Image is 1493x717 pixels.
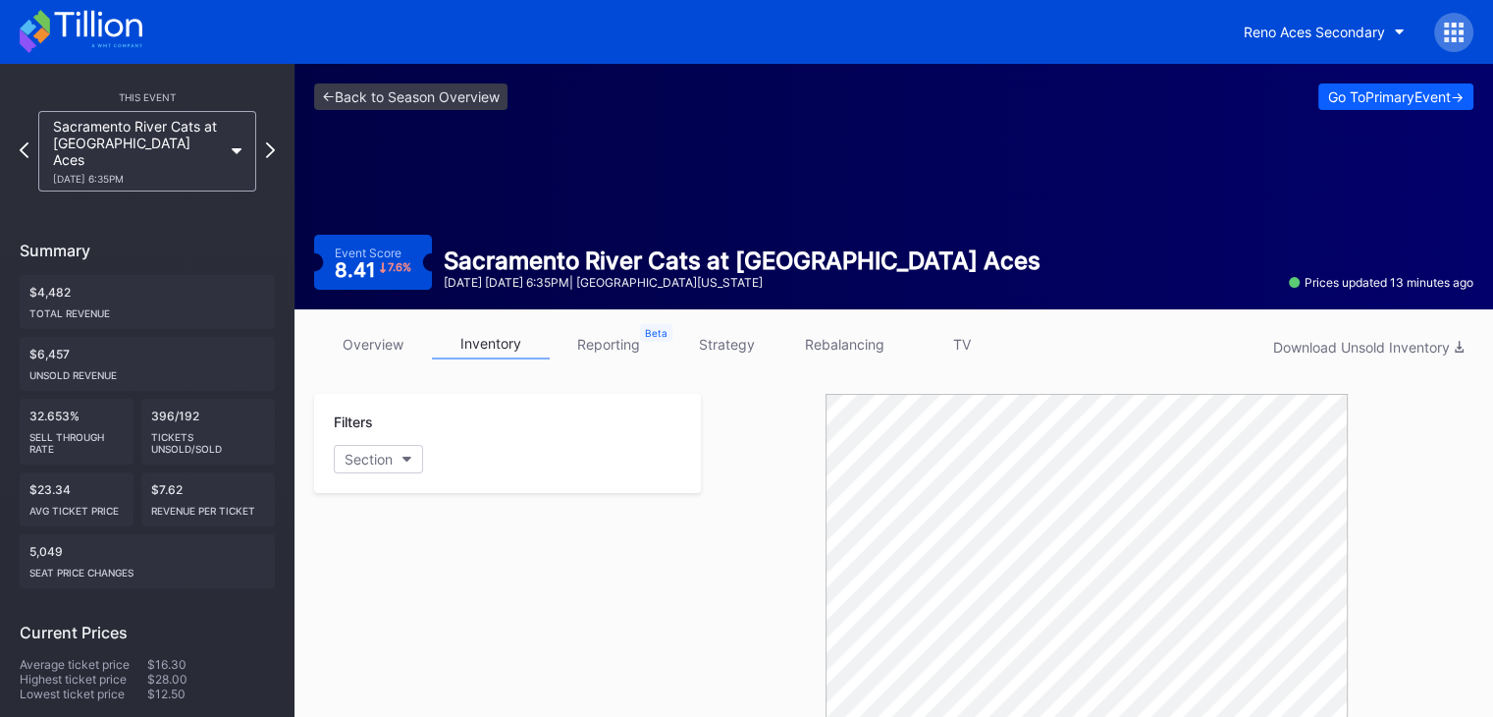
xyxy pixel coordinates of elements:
div: Prices updated 13 minutes ago [1289,275,1473,290]
button: Download Unsold Inventory [1263,334,1473,360]
a: <-Back to Season Overview [314,83,507,110]
div: Summary [20,241,275,260]
div: Lowest ticket price [20,687,147,701]
div: Go To Primary Event -> [1328,88,1464,105]
div: Sell Through Rate [29,423,124,455]
a: strategy [667,329,785,359]
div: Current Prices [20,623,275,642]
div: Total Revenue [29,300,265,319]
div: This Event [20,91,275,103]
div: $12.50 [147,687,275,701]
div: Highest ticket price [20,672,147,687]
div: Section [345,451,393,468]
div: Unsold Revenue [29,361,265,381]
div: $28.00 [147,672,275,687]
a: TV [903,329,1021,359]
div: Event Score [335,246,401,260]
div: 5,049 [20,534,275,588]
a: reporting [550,329,667,359]
div: $4,482 [20,275,275,329]
button: Section [334,445,423,473]
div: [DATE] [DATE] 6:35PM | [GEOGRAPHIC_DATA][US_STATE] [444,275,1040,290]
div: $6,457 [20,337,275,391]
div: $16.30 [147,657,275,672]
div: [DATE] 6:35PM [53,173,222,185]
div: Reno Aces Secondary [1244,24,1385,40]
div: Average ticket price [20,657,147,672]
div: Filters [334,414,681,430]
div: Sacramento River Cats at [GEOGRAPHIC_DATA] Aces [444,247,1040,275]
a: inventory [432,329,550,359]
a: rebalancing [785,329,903,359]
div: 396/192 [141,399,276,465]
div: Tickets Unsold/Sold [151,423,266,455]
div: Revenue per ticket [151,497,266,517]
button: Go ToPrimaryEvent-> [1318,83,1473,110]
div: seat price changes [29,559,265,579]
div: 32.653% [20,399,133,465]
div: Avg ticket price [29,497,124,517]
a: overview [314,329,432,359]
div: 8.41 [335,260,412,280]
div: $23.34 [20,472,133,526]
div: $7.62 [141,472,276,526]
div: Sacramento River Cats at [GEOGRAPHIC_DATA] Aces [53,118,222,185]
button: Reno Aces Secondary [1229,14,1419,50]
div: Download Unsold Inventory [1273,339,1464,356]
div: 7.6 % [388,262,411,273]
